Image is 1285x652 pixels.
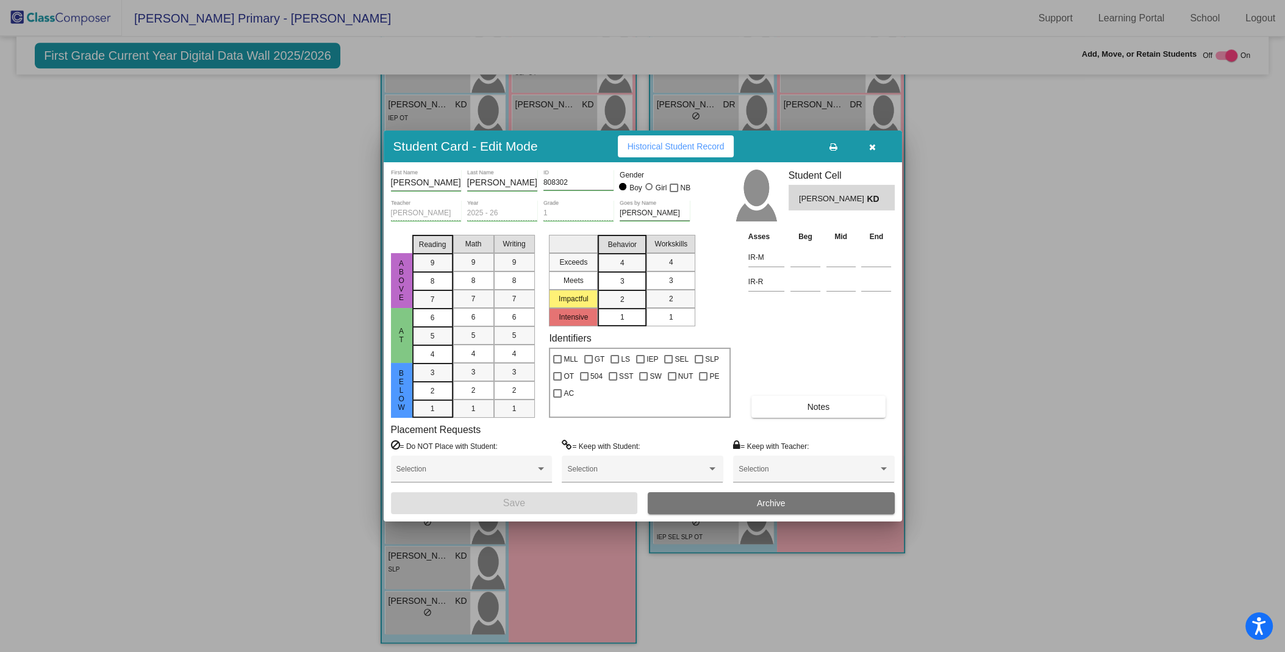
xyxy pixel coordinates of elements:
span: 4 [431,349,435,360]
div: Girl [655,182,667,193]
span: GT [595,352,605,367]
span: 5 [431,331,435,342]
label: Placement Requests [391,424,481,435]
span: At [396,327,407,344]
div: Boy [629,182,642,193]
input: teacher [391,209,461,218]
span: 9 [471,257,476,268]
span: Behavior [608,239,637,250]
span: 1 [471,403,476,414]
span: 4 [512,348,517,359]
span: NB [680,181,690,195]
button: Archive [648,492,895,514]
span: 3 [669,275,673,286]
button: Historical Student Record [618,135,734,157]
span: 4 [471,348,476,359]
span: NUT [678,369,693,384]
span: 3 [471,367,476,378]
h3: Student Card - Edit Mode [393,138,538,154]
span: 1 [669,312,673,323]
th: Beg [787,230,823,243]
span: 3 [431,367,435,378]
span: 6 [512,312,517,323]
span: IEP [646,352,658,367]
span: 7 [471,293,476,304]
span: 6 [471,312,476,323]
input: year [467,209,537,218]
input: grade [543,209,614,218]
span: [PERSON_NAME] [799,193,867,206]
span: LS [621,352,630,367]
span: 2 [471,385,476,396]
span: 5 [512,330,517,341]
span: 504 [590,369,603,384]
span: SLP [705,352,719,367]
span: 2 [431,385,435,396]
span: Workskills [654,238,687,249]
input: assessment [748,273,784,291]
span: 2 [669,293,673,304]
span: 8 [471,275,476,286]
span: Above [396,259,407,302]
label: = Keep with Teacher: [733,440,809,452]
span: 9 [512,257,517,268]
span: Reading [419,239,446,250]
label: = Keep with Student: [562,440,640,452]
th: Mid [823,230,859,243]
h3: Student Cell [789,170,895,181]
span: Archive [757,498,786,508]
span: 4 [669,257,673,268]
span: 2 [620,294,625,305]
span: OT [564,369,574,384]
span: 9 [431,257,435,268]
span: 2 [512,385,517,396]
span: 3 [620,276,625,287]
th: End [858,230,894,243]
input: goes by name [620,209,690,218]
span: Below [396,369,407,412]
mat-label: Gender [620,170,690,181]
span: Historical Student Record [628,142,725,151]
span: AC [564,386,574,401]
span: 4 [620,257,625,268]
span: Notes [807,402,830,412]
span: MLL [564,352,578,367]
button: Save [391,492,638,514]
span: 5 [471,330,476,341]
span: PE [709,369,719,384]
span: 1 [431,403,435,414]
input: Enter ID [543,179,614,187]
span: 7 [431,294,435,305]
span: 1 [512,403,517,414]
span: SST [619,369,633,384]
button: Notes [751,396,886,418]
span: 3 [512,367,517,378]
span: 6 [431,312,435,323]
span: 8 [431,276,435,287]
input: assessment [748,248,784,267]
span: Save [503,498,525,508]
span: 8 [512,275,517,286]
span: SEL [675,352,689,367]
span: 1 [620,312,625,323]
span: Math [465,238,482,249]
th: Asses [745,230,787,243]
span: 7 [512,293,517,304]
label: = Do NOT Place with Student: [391,440,498,452]
span: KD [867,193,884,206]
label: Identifiers [549,332,591,344]
span: Writing [503,238,525,249]
span: SW [650,369,661,384]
